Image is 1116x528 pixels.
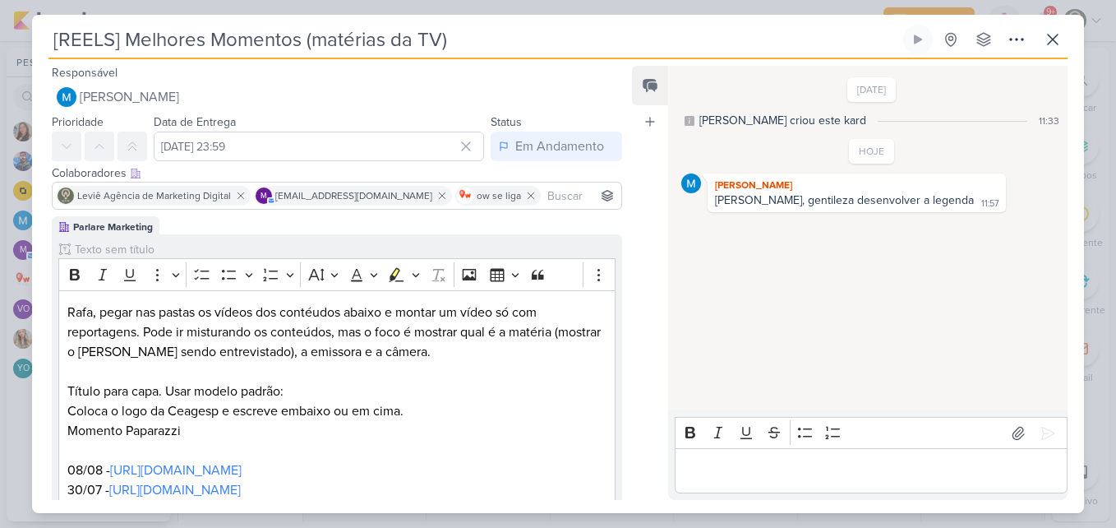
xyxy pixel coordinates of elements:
button: Em Andamento [491,132,622,161]
p: m [261,192,267,201]
div: Editor toolbar [58,258,616,290]
label: Data de Entrega [154,115,236,129]
p: Título para capa. Usar modelo padrão: [67,382,606,401]
div: Em Andamento [515,137,604,156]
img: ow se liga [457,188,473,204]
div: Editor editing area: main [675,448,1068,493]
label: Status [491,115,522,129]
span: [PERSON_NAME] [80,87,179,107]
input: Texto sem título [71,241,616,258]
input: Select a date [154,132,484,161]
button: [PERSON_NAME] [52,82,622,112]
div: mlegnaioli@gmail.com [256,188,272,204]
div: 11:33 [1039,113,1059,128]
div: Editor toolbar [675,417,1068,449]
div: [PERSON_NAME] [711,177,1003,193]
img: MARIANA MIRANDA [681,174,701,193]
div: Colaboradores [52,164,622,182]
input: Kard Sem Título [48,25,900,54]
div: [PERSON_NAME] criou este kard [699,112,866,129]
a: [URL][DOMAIN_NAME] [110,462,242,479]
p: Coloca o logo da Ceagesp e escreve embaixo ou em cima. [67,401,606,421]
img: MARIANA MIRANDA [57,87,76,107]
p: Momento Paparazzi [67,421,606,441]
div: Ligar relógio [911,33,925,46]
span: Leviê Agência de Marketing Digital [77,188,231,203]
div: 11:57 [981,197,999,211]
div: [PERSON_NAME], gentileza desenvolver a legenda [715,193,974,207]
img: Leviê Agência de Marketing Digital [58,188,74,204]
div: Parlare Marketing [73,220,153,234]
span: ow se liga [477,188,521,203]
input: Buscar [544,186,618,206]
p: Rafa, pegar nas pastas os vídeos dos contéudos abaixo e montar um vídeo só com reportagens. Pode ... [67,303,606,362]
a: [URL][DOMAIN_NAME] [109,482,241,498]
span: [EMAIL_ADDRESS][DOMAIN_NAME] [275,188,432,203]
label: Responsável [52,66,118,80]
label: Prioridade [52,115,104,129]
